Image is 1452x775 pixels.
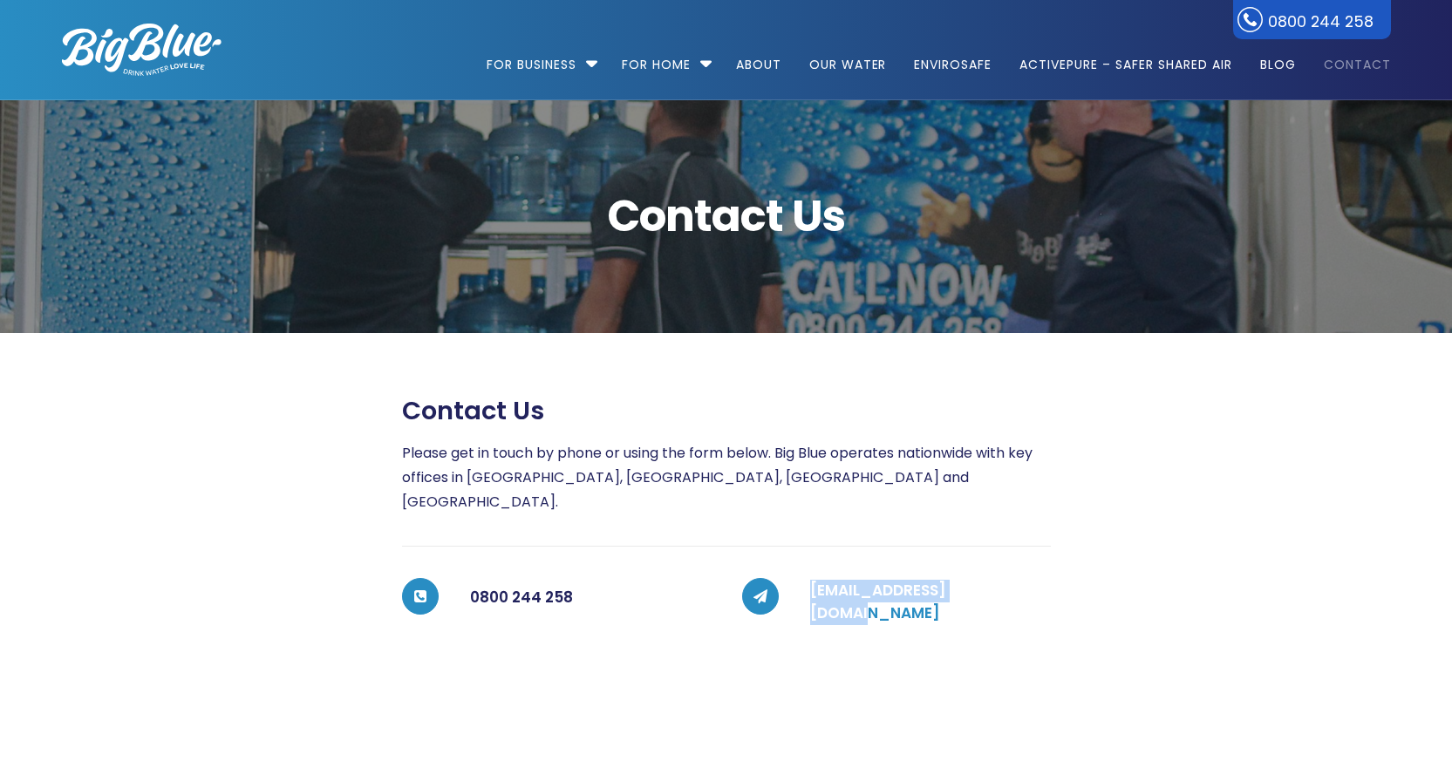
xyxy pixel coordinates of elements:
a: [EMAIL_ADDRESS][DOMAIN_NAME] [810,580,946,623]
h5: 0800 244 258 [470,580,711,615]
span: Contact Us [62,194,1391,238]
span: Contact us [402,396,544,426]
p: Please get in touch by phone or using the form below. Big Blue operates nationwide with key offic... [402,441,1051,514]
img: logo [62,24,222,76]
